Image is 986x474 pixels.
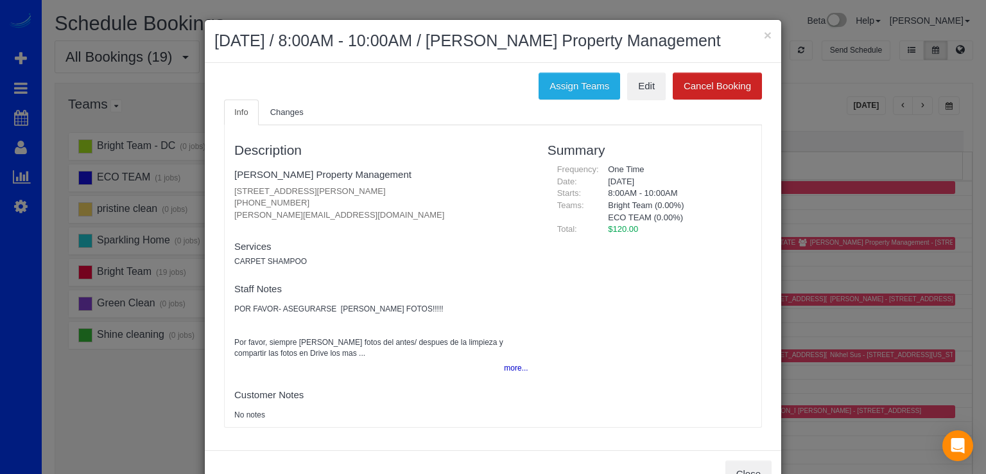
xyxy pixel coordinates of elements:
div: [DATE] [598,176,752,188]
a: [PERSON_NAME] Property Management [234,169,411,180]
h4: Staff Notes [234,284,528,295]
h2: [DATE] / 8:00AM - 10:00AM / [PERSON_NAME] Property Management [214,30,772,53]
p: [STREET_ADDRESS][PERSON_NAME] [PHONE_NUMBER] [PERSON_NAME][EMAIL_ADDRESS][DOMAIN_NAME] [234,186,528,222]
span: Changes [270,107,304,117]
span: Total: [557,224,577,234]
li: Bright Team (0.00%) [608,200,742,212]
span: Teams: [557,200,584,210]
span: $120.00 [608,224,638,234]
a: Edit [627,73,666,100]
span: Date: [557,177,577,186]
div: Open Intercom Messenger [942,430,973,461]
a: Info [224,100,259,126]
div: One Time [598,164,752,176]
a: Changes [260,100,314,126]
h5: CARPET SHAMPOO [234,258,528,266]
h4: Customer Notes [234,390,528,401]
li: ECO TEAM (0.00%) [608,212,742,224]
h3: Summary [548,143,752,157]
pre: POR FAVOR- ASEGURARSE [PERSON_NAME] FOTOS!!!!! Por favor, siempre [PERSON_NAME] fotos del antes/ ... [234,304,528,359]
span: Info [234,107,248,117]
button: × [764,28,772,42]
button: more... [496,359,528,378]
button: Assign Teams [539,73,620,100]
span: Starts: [557,188,582,198]
h3: Description [234,143,528,157]
span: Frequency: [557,164,599,174]
h4: Services [234,241,528,252]
div: 8:00AM - 10:00AM [598,188,752,200]
button: Cancel Booking [673,73,762,100]
pre: No notes [234,410,528,421]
